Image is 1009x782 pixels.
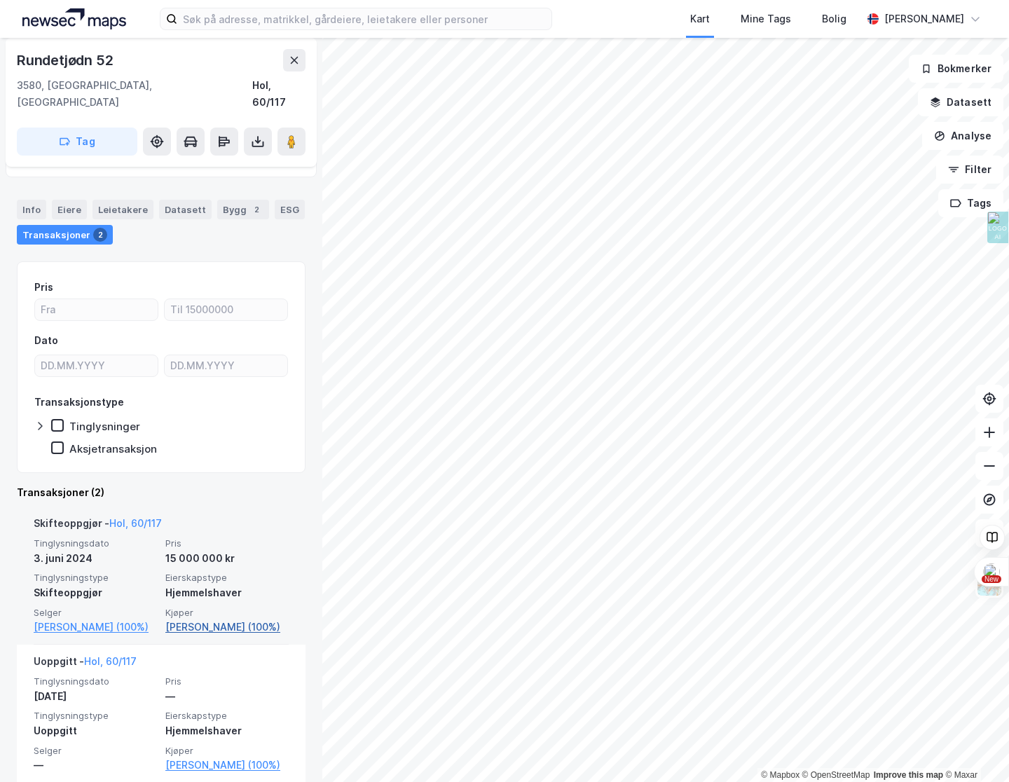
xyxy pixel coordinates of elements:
[34,332,58,349] div: Dato
[275,200,305,219] div: ESG
[918,88,1003,116] button: Datasett
[34,675,157,687] span: Tinglysningsdato
[741,11,791,27] div: Mine Tags
[159,200,212,219] div: Datasett
[165,688,289,705] div: —
[909,55,1003,83] button: Bokmerker
[822,11,846,27] div: Bolig
[34,688,157,705] div: [DATE]
[165,710,289,722] span: Eierskapstype
[17,49,116,71] div: Rundetjødn 52
[34,394,124,411] div: Transaksjonstype
[34,710,157,722] span: Tinglysningstype
[84,655,137,667] a: Hol, 60/117
[165,607,289,619] span: Kjøper
[17,484,306,501] div: Transaksjoner (2)
[165,584,289,601] div: Hjemmelshaver
[34,653,137,675] div: Uoppgitt -
[34,722,157,739] div: Uoppgitt
[165,745,289,757] span: Kjøper
[34,550,157,567] div: 3. juni 2024
[217,200,269,219] div: Bygg
[34,584,157,601] div: Skifteoppgjør
[17,77,252,111] div: 3580, [GEOGRAPHIC_DATA], [GEOGRAPHIC_DATA]
[939,715,1009,782] div: Kontrollprogram for chat
[252,77,306,111] div: Hol, 60/117
[52,200,87,219] div: Eiere
[35,299,158,320] input: Fra
[884,11,964,27] div: [PERSON_NAME]
[34,619,157,636] a: [PERSON_NAME] (100%)
[34,537,157,549] span: Tinglysningsdato
[249,203,263,217] div: 2
[165,299,287,320] input: Til 15000000
[17,128,137,156] button: Tag
[34,607,157,619] span: Selger
[177,8,551,29] input: Søk på adresse, matrikkel, gårdeiere, leietakere eller personer
[874,770,943,780] a: Improve this map
[165,722,289,739] div: Hjemmelshaver
[34,572,157,584] span: Tinglysningstype
[109,517,162,529] a: Hol, 60/117
[34,757,157,774] div: —
[34,515,162,537] div: Skifteoppgjør -
[939,715,1009,782] iframe: Chat Widget
[922,122,1003,150] button: Analyse
[34,745,157,757] span: Selger
[761,770,799,780] a: Mapbox
[690,11,710,27] div: Kart
[69,442,157,455] div: Aksjetransaksjon
[69,420,140,433] div: Tinglysninger
[938,189,1003,217] button: Tags
[22,8,126,29] img: logo.a4113a55bc3d86da70a041830d287a7e.svg
[165,619,289,636] a: [PERSON_NAME] (100%)
[165,675,289,687] span: Pris
[165,550,289,567] div: 15 000 000 kr
[165,537,289,549] span: Pris
[802,770,870,780] a: OpenStreetMap
[17,200,46,219] div: Info
[936,156,1003,184] button: Filter
[35,355,158,376] input: DD.MM.YYYY
[92,200,153,219] div: Leietakere
[17,225,113,245] div: Transaksjoner
[34,279,53,296] div: Pris
[165,757,289,774] a: [PERSON_NAME] (100%)
[165,355,287,376] input: DD.MM.YYYY
[165,572,289,584] span: Eierskapstype
[93,228,107,242] div: 2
